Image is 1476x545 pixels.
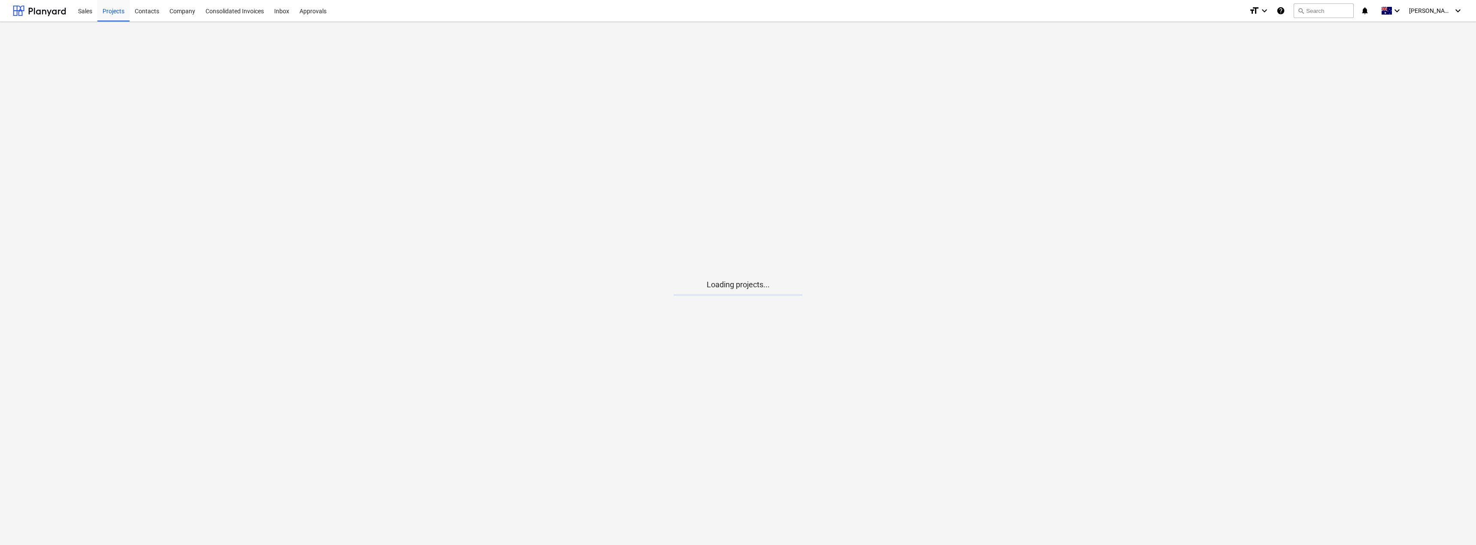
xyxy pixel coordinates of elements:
[1259,6,1270,16] i: keyboard_arrow_down
[1392,6,1402,16] i: keyboard_arrow_down
[1249,6,1259,16] i: format_size
[1409,7,1452,14] span: [PERSON_NAME]
[1276,6,1285,16] i: Knowledge base
[1361,6,1369,16] i: notifications
[1294,3,1354,18] button: Search
[1298,7,1304,14] span: search
[1453,6,1463,16] i: keyboard_arrow_down
[674,280,802,290] p: Loading projects...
